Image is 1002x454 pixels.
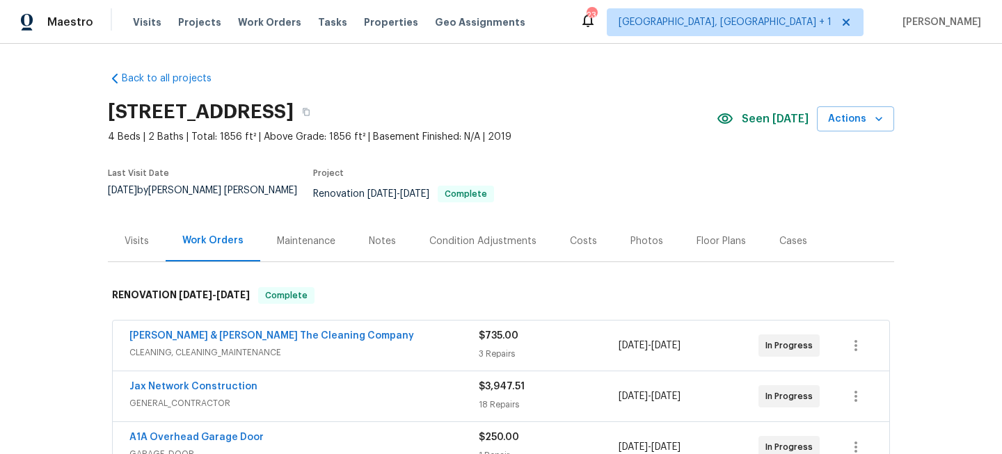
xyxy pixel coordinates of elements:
[108,105,294,119] h2: [STREET_ADDRESS]
[108,186,137,195] span: [DATE]
[619,339,681,352] span: -
[570,234,597,248] div: Costs
[108,130,717,144] span: 4 Beds | 2 Baths | Total: 1856 ft² | Above Grade: 1856 ft² | Basement Finished: N/A | 2019
[318,17,347,27] span: Tasks
[479,398,619,412] div: 18 Repairs
[108,169,169,177] span: Last Visit Date
[178,15,221,29] span: Projects
[619,440,681,454] span: -
[260,289,313,302] span: Complete
[294,99,319,124] button: Copy Address
[439,190,493,198] span: Complete
[112,287,250,304] h6: RENOVATION
[129,331,414,341] a: [PERSON_NAME] & [PERSON_NAME] The Cleaning Company
[619,15,832,29] span: [GEOGRAPHIC_DATA], [GEOGRAPHIC_DATA] + 1
[779,234,807,248] div: Cases
[182,234,244,248] div: Work Orders
[897,15,981,29] span: [PERSON_NAME]
[277,234,335,248] div: Maintenance
[765,440,818,454] span: In Progress
[108,186,313,212] div: by [PERSON_NAME] [PERSON_NAME]
[479,331,518,341] span: $735.00
[651,341,681,350] span: [DATE]
[133,15,161,29] span: Visits
[129,382,257,391] a: Jax Network Construction
[367,189,397,199] span: [DATE]
[765,339,818,352] span: In Progress
[313,189,494,199] span: Renovation
[369,234,396,248] div: Notes
[765,389,818,403] span: In Progress
[651,442,681,452] span: [DATE]
[619,389,681,403] span: -
[479,432,519,442] span: $250.00
[108,273,894,318] div: RENOVATION [DATE]-[DATE]Complete
[619,391,648,401] span: [DATE]
[129,432,264,442] a: A1A Overhead Garage Door
[587,8,596,22] div: 23
[129,396,479,410] span: GENERAL_CONTRACTOR
[742,112,809,126] span: Seen [DATE]
[630,234,663,248] div: Photos
[125,234,149,248] div: Visits
[400,189,429,199] span: [DATE]
[479,382,525,391] span: $3,947.51
[435,15,525,29] span: Geo Assignments
[817,106,894,132] button: Actions
[619,341,648,350] span: [DATE]
[129,346,479,359] span: CLEANING, CLEANING_MAINTENANCE
[364,15,418,29] span: Properties
[238,15,301,29] span: Work Orders
[313,169,344,177] span: Project
[619,442,648,452] span: [DATE]
[479,347,619,361] div: 3 Repairs
[216,290,250,300] span: [DATE]
[651,391,681,401] span: [DATE]
[47,15,93,29] span: Maestro
[179,290,212,300] span: [DATE]
[828,111,883,128] span: Actions
[179,290,250,300] span: -
[429,234,536,248] div: Condition Adjustments
[108,72,241,86] a: Back to all projects
[367,189,429,199] span: -
[697,234,746,248] div: Floor Plans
